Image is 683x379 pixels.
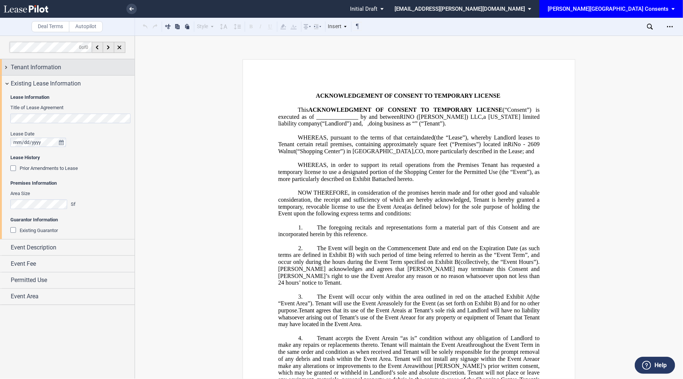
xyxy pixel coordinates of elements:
[421,120,446,127] span: “Tenant”).
[278,245,541,258] span: The Event will begin on the Commencement Date and end on the Expiration Date (as such terms are d...
[413,148,415,155] span: ,
[317,335,393,342] span: Tenant accepts the Event Area
[286,279,341,286] span: hours’ notice to Tenant.
[32,21,69,32] label: Deal Terms
[278,356,541,369] span: or make any alterations or improvements to the Event Area
[389,300,492,307] span: solely for the Event (as set forth on Exhibit
[278,335,541,348] span: in “as is” condition without any obligation of Landlord to make any repairs or replacements there...
[349,252,353,258] a: B
[664,21,676,33] div: Open Lease options menu
[57,138,66,147] button: true
[308,300,313,307] span: ”)
[278,314,541,328] span: or for any property or equipment of Tenant that Tenant may have located in the Event Area
[298,307,402,314] span: Tenant agrees that its use of the Event Area
[298,245,303,252] span: 2.
[278,300,541,313] span: ) and for no other purpose.
[278,134,541,147] span: , whereby Landlord leases to Tenant certain retail premises, containing approximately
[71,201,77,208] div: Sf
[320,120,362,127] span: (“Landlord”) and
[353,22,362,31] button: Toggle Control Characters
[183,22,192,31] button: Paste
[11,63,61,72] span: Tenant Information
[79,44,82,50] span: 0
[278,203,541,217] span: (as defined below) for the sole purpose of holding the Event upon the following express terms and...
[400,113,482,120] span: RINO ([PERSON_NAME]) LLC
[298,335,303,342] span: 4.
[488,113,520,120] span: [US_STATE]
[278,342,541,362] span: throughout the Event Term in the same order and condition as when received and Tenant will be sol...
[10,105,63,110] span: Title of Lease Agreement
[278,294,541,307] span: (the “Event Area
[11,243,56,252] span: Event Description
[278,252,541,265] span: ) with such period of time being referred to herein as the “Event Term”, and occur only during th...
[278,107,541,120] span: (“Consent”) is executed as of ______________ by and between
[421,134,434,141] span: dated
[548,6,669,12] div: [PERSON_NAME][GEOGRAPHIC_DATA] Consents
[10,180,57,186] b: Premises Information
[11,79,81,88] span: Existing Lease Information
[164,22,172,31] button: Cut
[278,113,541,127] span: limited liability company
[278,162,541,182] span: WHEREAS, in order to support its retail operations from the Premises Tenant has requested a tempo...
[360,321,362,328] span: .
[278,259,541,279] span: (collectively, the “Event Hours”). [PERSON_NAME] acknowledges and agrees that [PERSON_NAME] may t...
[327,22,349,31] div: Insert
[10,227,58,234] md-checkbox: Existing Guarantor
[316,93,501,99] span: ACKNOWLEDGEMENT OF CONSENT TO TEMPORARY LICENSE
[654,360,667,370] label: Help
[11,276,47,285] span: Permitted Use
[350,6,377,12] span: Initial Draft
[10,191,30,196] span: Area Size
[420,141,508,148] span: square feet (“Premises”) located in
[455,259,459,265] a: B
[372,176,376,182] a: B
[484,113,486,120] span: a
[494,300,498,307] a: B
[415,148,423,155] span: CO
[86,44,88,50] span: 0
[69,21,103,32] label: Autopilot
[79,44,88,50] span: of
[20,228,58,233] span: Existing Guarantor
[312,300,389,307] span: . Tenant will use the Event Area
[298,294,303,300] span: 3.
[317,294,524,300] span: The Event will occur only within the area outlined in red on the attached Exhibit
[482,113,484,120] span: ,
[295,148,351,155] span: (“Shopping Center”) in
[10,165,78,172] md-checkbox: Prior Amendments to Lease
[369,120,415,127] span: doing business as “
[308,107,503,113] span: ACKNOWLEDGMENT OF CONSENT TO TEMPORARY LICENSE
[353,148,413,155] span: [GEOGRAPHIC_DATA]
[298,224,303,231] span: 1.
[278,141,541,154] span: RiNo - 2609 Walnut
[11,292,39,301] span: Event Area
[362,120,363,127] span: ,
[298,134,421,141] span: WHEREAS, pursuant to the terms of that certain
[11,259,36,268] span: Event Fee
[10,155,40,160] b: Lease History
[526,294,531,300] a: A
[278,189,541,210] span: NOW THEREFORE, in consideration of the promises herein made and for other good and valuable consi...
[391,356,535,362] span: . Tenant will not install any signage within the Event Area
[376,176,414,182] span: attached hereto.
[635,357,675,374] button: Help
[423,148,534,155] span: , more particularly described in the Lease; and
[10,94,49,100] b: Lease Information
[10,217,58,222] b: Guarantor Information
[173,22,182,31] button: Copy
[367,120,369,127] span: ,
[434,134,467,141] span: (the “Lease”)
[415,120,421,127] span: ” (
[278,307,541,321] span: is at Tenant’s sole risk and Landlord will have no liability whatsoever arising out of Tenant’s u...
[10,131,34,137] span: Lease Date
[278,224,541,238] span: The foregoing recitals and representations form a material part of this Consent and are incorpora...
[20,165,78,171] span: Prior Amendments to Lease
[278,272,541,286] span: for any reason or no reason whatsoever upon not less than 24
[298,107,308,113] span: This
